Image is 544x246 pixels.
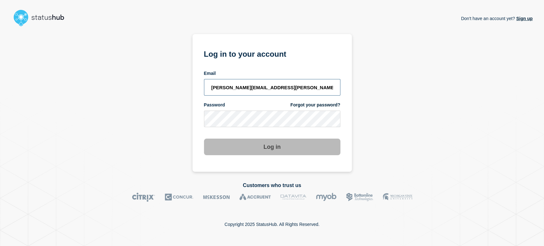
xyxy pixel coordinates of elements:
img: Accruent logo [239,192,271,202]
img: Citrix logo [132,192,155,202]
img: Concur logo [165,192,193,202]
input: email input [204,79,340,96]
img: Bottomline logo [346,192,373,202]
img: McKesson logo [203,192,230,202]
p: Don't have an account yet? [461,11,533,26]
img: DataVita logo [280,192,306,202]
img: myob logo [316,192,337,202]
h2: Customers who trust us [11,183,533,188]
span: Email [204,70,216,76]
img: StatusHub logo [11,8,72,28]
span: Password [204,102,225,108]
a: Sign up [515,16,533,21]
input: password input [204,111,340,127]
h1: Log in to your account [204,47,340,59]
p: Copyright 2025 StatusHub. All Rights Reserved. [224,222,319,227]
a: Forgot your password? [290,102,340,108]
button: Log in [204,139,340,155]
img: MSU logo [383,192,412,202]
